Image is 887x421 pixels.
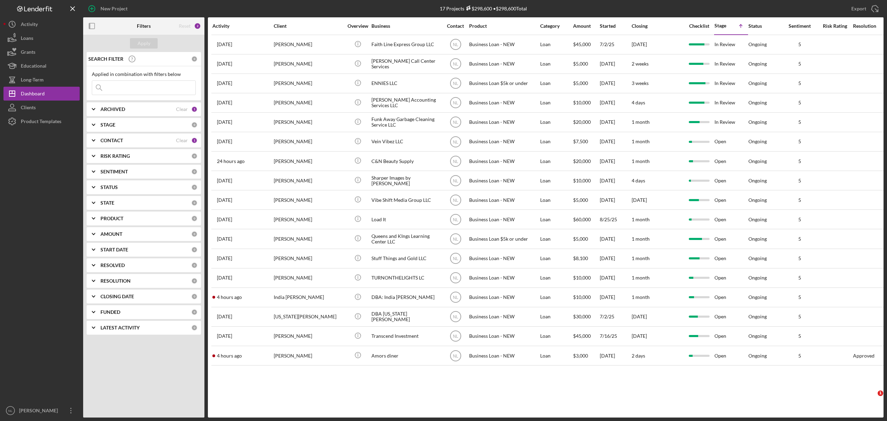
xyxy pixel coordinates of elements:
div: Loan [540,288,572,307]
time: 1 month [632,294,650,300]
span: $7,500 [573,138,588,144]
div: Resolution [853,23,886,29]
time: 2025-07-30 14:09 [217,178,232,183]
time: 1 month [632,255,650,261]
div: Business Loan - NEW [469,327,538,345]
a: Clients [3,101,80,114]
div: Funk Away Garbage Cleaning Service LLC [371,113,441,131]
b: RISK RATING [100,153,130,159]
div: Loan [540,346,572,365]
div: 1 [191,137,197,144]
text: NL [453,139,458,144]
time: 1 month [632,138,650,144]
div: Ongoing [748,256,767,261]
button: Apply [130,38,158,49]
div: [PERSON_NAME] [274,132,343,151]
b: LATEST ACTIVITY [100,325,140,330]
div: Business Loan - NEW [469,346,538,365]
div: Business Loan - NEW [469,191,538,209]
div: Long-Term [21,73,44,88]
div: Product Templates [21,114,61,130]
b: SENTIMENT [100,169,128,174]
div: Overview [345,23,371,29]
div: Business Loan $5k or under [469,230,538,248]
span: $5,000 [573,197,588,203]
text: NL [453,42,458,47]
div: [DATE] [600,132,631,151]
div: [DATE] [600,269,631,287]
b: STATUS [100,184,118,190]
div: DBA [US_STATE][PERSON_NAME] [371,308,441,326]
div: 5 [782,256,817,261]
div: [PERSON_NAME] [274,249,343,268]
time: 2025-09-02 20:55 [217,61,232,67]
div: Open [714,171,748,190]
time: 2 weeks [632,61,649,67]
button: Dashboard [3,87,80,101]
span: $10,000 [573,294,591,300]
div: Open [714,230,748,248]
div: Transcend Investment [371,327,441,345]
div: 5 [782,236,817,242]
div: Checklist [684,23,714,29]
b: PRODUCT [100,216,123,221]
div: 1 [191,106,197,112]
span: $10,000 [573,275,591,281]
div: 0 [191,309,197,315]
text: NL [453,256,458,261]
div: 8/25/25 [600,210,631,229]
div: Business Loan - NEW [469,94,538,112]
div: [PERSON_NAME] [274,113,343,131]
div: [DATE] [600,346,631,365]
div: Ongoing [748,314,767,319]
time: 1 month [632,275,650,281]
div: Loan [540,94,572,112]
div: $298,600 [464,6,492,11]
time: [DATE] [632,333,647,339]
button: NL[PERSON_NAME] [3,404,80,418]
div: Business Loan - NEW [469,152,538,170]
a: Grants [3,45,80,59]
div: Business Loan - NEW [469,55,538,73]
div: 2 [194,23,201,29]
div: Ongoing [748,275,767,281]
div: DBA: India [PERSON_NAME] [371,288,441,307]
div: [PERSON_NAME] [17,404,62,419]
div: Business Loan $5k or under [469,74,538,93]
div: Risk Rating [818,23,852,29]
button: Educational [3,59,80,73]
div: [PERSON_NAME] [274,35,343,54]
div: Business Loan - NEW [469,269,538,287]
text: NL [453,217,458,222]
time: 2025-09-03 20:07 [217,314,232,319]
div: 5 [782,197,817,203]
button: Loans [3,31,80,45]
div: 5 [782,158,817,164]
time: 2025-09-08 19:44 [217,139,232,144]
div: Loan [540,269,572,287]
div: 0 [191,215,197,222]
div: Product [469,23,538,29]
span: $20,000 [573,158,591,164]
time: 1 month [632,216,650,222]
div: [DATE] [600,94,631,112]
span: $30,000 [573,313,591,319]
div: Loan [540,113,572,131]
div: Loan [540,55,572,73]
div: Open [714,327,748,345]
div: Ongoing [748,353,767,359]
div: Loan [540,152,572,170]
button: Activity [3,17,80,31]
button: Product Templates [3,114,80,128]
div: [DATE] [600,55,631,73]
div: Loan [540,35,572,54]
div: Loans [21,31,33,47]
div: Open [714,288,748,307]
div: [PERSON_NAME] [274,230,343,248]
text: NL [453,198,458,203]
div: Dashboard [21,87,45,102]
span: 1 [878,390,883,396]
div: In Review [714,113,748,131]
div: 0 [191,231,197,237]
